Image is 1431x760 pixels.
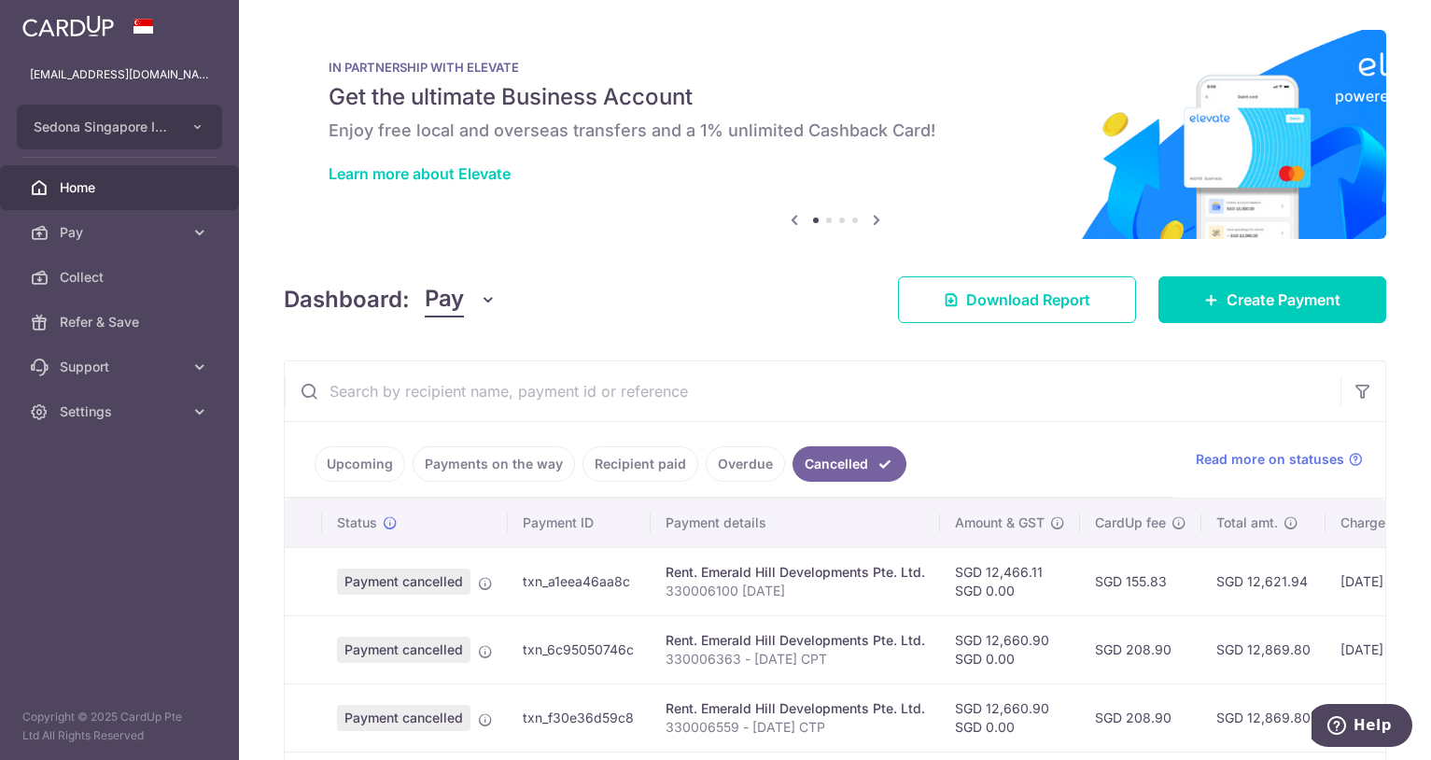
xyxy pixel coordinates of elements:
[955,514,1045,532] span: Amount & GST
[940,683,1080,752] td: SGD 12,660.90 SGD 0.00
[413,446,575,482] a: Payments on the way
[940,615,1080,683] td: SGD 12,660.90 SGD 0.00
[1080,683,1201,752] td: SGD 208.90
[60,402,183,421] span: Settings
[666,699,925,718] div: Rent. Emerald Hill Developments Pte. Ltd.
[1227,289,1340,311] span: Create Payment
[508,547,651,615] td: txn_a1eea46aa8c
[425,282,497,317] button: Pay
[1158,276,1386,323] a: Create Payment
[1196,450,1363,469] a: Read more on statuses
[940,547,1080,615] td: SGD 12,466.11 SGD 0.00
[60,223,183,242] span: Pay
[60,313,183,331] span: Refer & Save
[337,637,470,663] span: Payment cancelled
[508,499,651,547] th: Payment ID
[793,446,906,482] a: Cancelled
[284,30,1386,239] img: Renovation banner
[1095,514,1166,532] span: CardUp fee
[329,120,1341,142] h6: Enjoy free local and overseas transfers and a 1% unlimited Cashback Card!
[508,683,651,752] td: txn_f30e36d59c8
[666,582,925,600] p: 330006100 [DATE]
[582,446,698,482] a: Recipient paid
[1080,547,1201,615] td: SGD 155.83
[651,499,940,547] th: Payment details
[1080,615,1201,683] td: SGD 208.90
[1312,704,1412,751] iframe: Opens a widget where you can find more information
[337,569,470,595] span: Payment cancelled
[285,361,1340,421] input: Search by recipient name, payment id or reference
[329,82,1341,112] h5: Get the ultimate Business Account
[60,358,183,376] span: Support
[315,446,405,482] a: Upcoming
[966,289,1090,311] span: Download Report
[1216,514,1278,532] span: Total amt.
[1340,514,1417,532] span: Charge date
[30,65,209,84] p: [EMAIL_ADDRESS][DOMAIN_NAME]
[17,105,222,149] button: Sedona Singapore International Pte Ltd
[1201,547,1326,615] td: SGD 12,621.94
[329,60,1341,75] p: IN PARTNERSHIP WITH ELEVATE
[1201,683,1326,752] td: SGD 12,869.80
[1201,615,1326,683] td: SGD 12,869.80
[60,178,183,197] span: Home
[666,563,925,582] div: Rent. Emerald Hill Developments Pte. Ltd.
[329,164,511,183] a: Learn more about Elevate
[60,268,183,287] span: Collect
[508,615,651,683] td: txn_6c95050746c
[666,650,925,669] p: 330006363 - [DATE] CPT
[22,15,114,37] img: CardUp
[34,118,172,136] span: Sedona Singapore International Pte Ltd
[284,283,410,317] h4: Dashboard:
[706,446,785,482] a: Overdue
[337,514,377,532] span: Status
[425,282,464,317] span: Pay
[1196,450,1344,469] span: Read more on statuses
[898,276,1136,323] a: Download Report
[337,705,470,731] span: Payment cancelled
[666,631,925,650] div: Rent. Emerald Hill Developments Pte. Ltd.
[666,718,925,737] p: 330006559 - [DATE] CTP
